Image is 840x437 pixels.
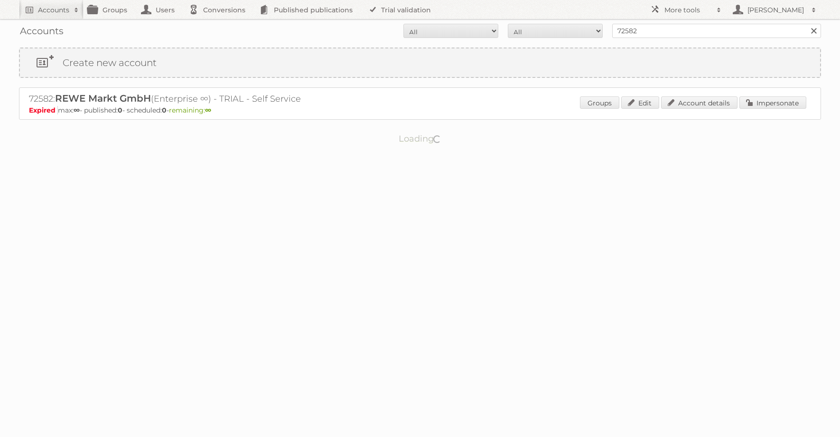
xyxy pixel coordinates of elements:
[745,5,807,15] h2: [PERSON_NAME]
[55,93,151,104] span: REWE Markt GmbH
[29,106,811,114] p: max: - published: - scheduled: -
[664,5,712,15] h2: More tools
[580,96,619,109] a: Groups
[29,93,361,105] h2: 72582: (Enterprise ∞) - TRIAL - Self Service
[118,106,122,114] strong: 0
[162,106,167,114] strong: 0
[74,106,80,114] strong: ∞
[621,96,659,109] a: Edit
[38,5,69,15] h2: Accounts
[369,129,472,148] p: Loading
[739,96,806,109] a: Impersonate
[20,48,820,77] a: Create new account
[29,106,58,114] span: Expired
[661,96,737,109] a: Account details
[205,106,211,114] strong: ∞
[169,106,211,114] span: remaining:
